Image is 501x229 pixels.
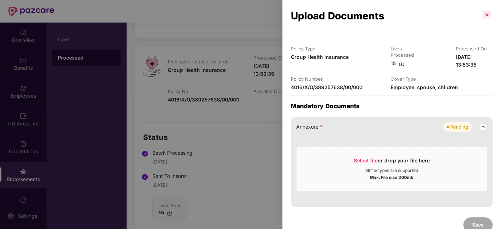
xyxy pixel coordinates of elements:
[291,76,323,82] div: Policy Number
[370,173,414,180] div: Max. File size 200mb
[365,168,418,173] div: All file types are supported
[291,103,493,110] p: Mandatory Documents
[391,45,426,58] div: Lives Processed
[391,60,404,67] div: 15
[296,123,323,131] span: Annexure
[399,61,404,67] img: svg+xml;base64,PHN2ZyBpZD0iRG93bmxvYWQtMzJ4MzIiIHhtbG5zPSJodHRwOi8vd3d3LnczLm9yZy8yMDAwL3N2ZyIgd2...
[456,53,493,69] div: [DATE] 13:53:35
[291,83,362,91] div: 4016/X/O/389257638/00/000
[354,157,430,168] div: or drop your file here
[291,12,481,20] div: Upload Documents
[479,123,487,131] img: svg+xml;base64,PHN2ZyB3aWR0aD0iMjQiIGhlaWdodD0iMjQiIHZpZXdCb3g9IjAgMCAyNCAyNCIgZmlsbD0ibm9uZSIgeG...
[354,157,378,163] span: Select file
[291,53,349,61] div: Group Health Insurance
[391,76,416,82] div: Cover Type
[456,45,487,52] div: Processed On
[450,123,468,130] div: Pending
[391,83,458,91] div: Employee, spouse, children
[291,45,316,52] div: Policy Type
[297,152,487,186] span: Select fileor drop your file hereAll file types are supportedMax. File size 200mb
